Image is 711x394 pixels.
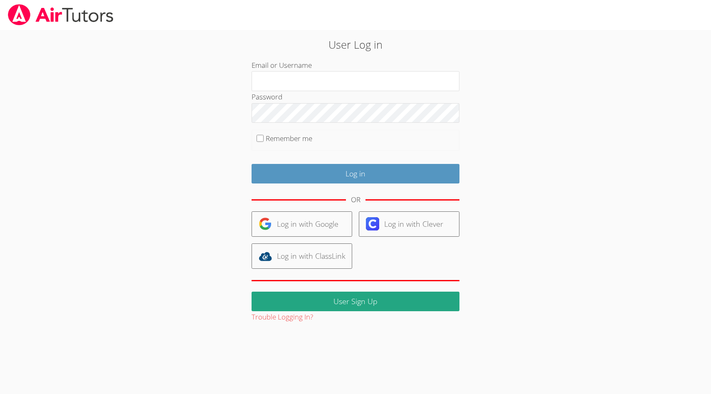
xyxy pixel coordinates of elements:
button: Trouble Logging In? [252,311,313,323]
img: classlink-logo-d6bb404cc1216ec64c9a2012d9dc4662098be43eaf13dc465df04b49fa7ab582.svg [259,250,272,263]
img: clever-logo-6eab21bc6e7a338710f1a6ff85c0baf02591cd810cc4098c63d3a4b26e2feb20.svg [366,217,379,230]
h2: User Log in [163,37,547,52]
label: Remember me [266,134,312,143]
a: User Sign Up [252,292,459,311]
a: Log in with ClassLink [252,243,352,269]
img: google-logo-50288ca7cdecda66e5e0955fdab243c47b7ad437acaf1139b6f446037453330a.svg [259,217,272,230]
a: Log in with Google [252,211,352,237]
img: airtutors_banner-c4298cdbf04f3fff15de1276eac7730deb9818008684d7c2e4769d2f7ddbe033.png [7,4,114,25]
input: Log in [252,164,459,183]
label: Password [252,92,282,102]
label: Email or Username [252,60,312,70]
a: Log in with Clever [359,211,459,237]
div: OR [351,194,360,206]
